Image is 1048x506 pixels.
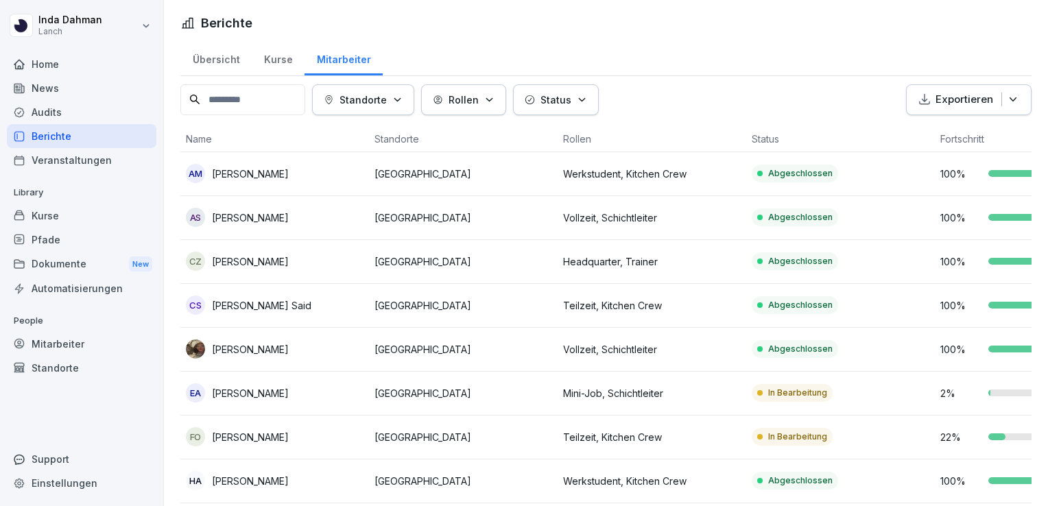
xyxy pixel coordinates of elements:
p: 2 % [940,386,981,400]
p: Abgeschlossen [768,299,833,311]
p: Inda Dahman [38,14,102,26]
a: Kurse [252,40,305,75]
p: [GEOGRAPHIC_DATA] [374,342,552,357]
p: [GEOGRAPHIC_DATA] [374,430,552,444]
p: In Bearbeitung [768,387,827,399]
p: Lanch [38,27,102,36]
p: [GEOGRAPHIC_DATA] [374,298,552,313]
div: EA [186,383,205,402]
p: Headquarter, Trainer [563,254,741,269]
th: Standorte [369,126,558,152]
p: Vollzeit, Schichtleiter [563,342,741,357]
p: Status [540,93,571,107]
p: 100 % [940,298,981,313]
p: [PERSON_NAME] [212,430,289,444]
a: Mitarbeiter [7,332,156,356]
div: Dokumente [7,252,156,277]
p: 100 % [940,474,981,488]
a: Übersicht [180,40,252,75]
p: [PERSON_NAME] [212,474,289,488]
th: Name [180,126,369,152]
p: Abgeschlossen [768,474,833,487]
p: Exportieren [936,92,993,108]
p: 100 % [940,167,981,181]
p: Mini-Job, Schichtleiter [563,386,741,400]
p: [PERSON_NAME] [212,167,289,181]
p: Werkstudent, Kitchen Crew [563,167,741,181]
a: DokumenteNew [7,252,156,277]
div: CZ [186,252,205,271]
a: Mitarbeiter [305,40,383,75]
p: People [7,310,156,332]
div: AS [186,208,205,227]
div: HA [186,471,205,490]
p: Abgeschlossen [768,211,833,224]
a: Kurse [7,204,156,228]
p: Werkstudent, Kitchen Crew [563,474,741,488]
p: [PERSON_NAME] [212,210,289,225]
th: Rollen [558,126,746,152]
p: [PERSON_NAME] [212,386,289,400]
a: Berichte [7,124,156,148]
p: [GEOGRAPHIC_DATA] [374,167,552,181]
div: New [129,256,152,272]
a: Pfade [7,228,156,252]
p: Teilzeit, Kitchen Crew [563,430,741,444]
p: Rollen [449,93,479,107]
p: Abgeschlossen [768,255,833,267]
p: [GEOGRAPHIC_DATA] [374,474,552,488]
button: Exportieren [906,84,1032,115]
th: Status [746,126,935,152]
p: Abgeschlossen [768,167,833,180]
div: CS [186,296,205,315]
h1: Berichte [201,14,252,32]
p: 22 % [940,430,981,444]
p: [PERSON_NAME] Said [212,298,311,313]
p: In Bearbeitung [768,431,827,443]
p: [PERSON_NAME] [212,254,289,269]
img: sf1d6pzk93x28i090fw9matq.png [186,339,205,359]
div: FO [186,427,205,446]
p: Library [7,182,156,204]
p: [GEOGRAPHIC_DATA] [374,254,552,269]
a: Home [7,52,156,76]
p: 100 % [940,254,981,269]
p: [GEOGRAPHIC_DATA] [374,210,552,225]
div: Support [7,447,156,471]
p: [GEOGRAPHIC_DATA] [374,386,552,400]
p: Abgeschlossen [768,343,833,355]
a: Audits [7,100,156,124]
p: 100 % [940,210,981,225]
button: Rollen [421,84,506,115]
div: AM [186,164,205,183]
button: Standorte [312,84,414,115]
a: Einstellungen [7,471,156,495]
a: Veranstaltungen [7,148,156,172]
p: 100 % [940,342,981,357]
a: Standorte [7,356,156,380]
button: Status [513,84,599,115]
p: Teilzeit, Kitchen Crew [563,298,741,313]
a: News [7,76,156,100]
p: Vollzeit, Schichtleiter [563,210,741,225]
a: Automatisierungen [7,276,156,300]
p: [PERSON_NAME] [212,342,289,357]
p: Standorte [340,93,387,107]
